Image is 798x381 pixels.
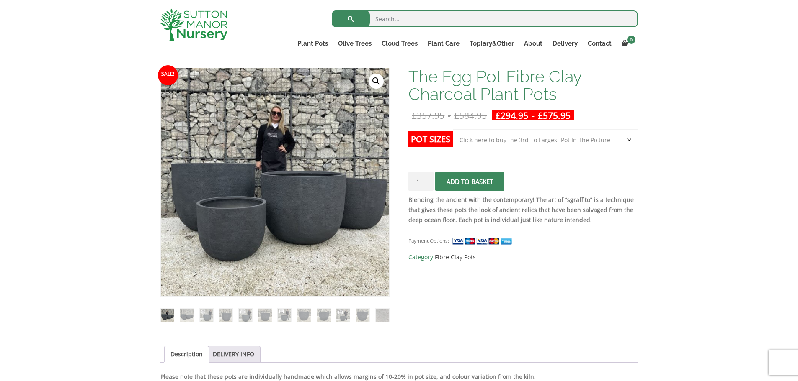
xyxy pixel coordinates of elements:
img: The Egg Pot Fibre Clay Charcoal Plant Pots - Image 5 [239,309,252,322]
img: The Egg Pot Fibre Clay Charcoal Plant Pots - Image 6 [258,309,272,322]
a: Description [170,346,203,362]
del: - [408,110,490,120]
h1: The Egg Pot Fibre Clay Charcoal Plant Pots [408,68,638,103]
img: The Egg Pot Fibre Clay Charcoal Plant Pots - Image 3 [200,309,213,322]
a: Plant Pots [292,38,333,49]
label: Pot Sizes [408,131,453,147]
input: Search... [332,10,638,27]
img: The Egg Pot Fibre Clay Charcoal Plant Pots - Image 4 [219,309,232,322]
a: Plant Care [423,38,465,49]
img: The Egg Pot Fibre Clay Charcoal Plant Pots - Image 7 [278,309,291,322]
a: Delivery [547,38,583,49]
a: Contact [583,38,617,49]
span: £ [538,110,543,121]
span: £ [412,110,417,121]
a: DELIVERY INFO [213,346,254,362]
a: View full-screen image gallery [369,74,384,89]
small: Payment Options: [408,238,449,244]
ins: - [492,110,574,120]
img: The Egg Pot Fibre Clay Charcoal Plant Pots - Image 9 [317,309,331,322]
button: Add to basket [435,172,504,191]
span: £ [454,110,459,121]
input: Product quantity [408,172,434,191]
bdi: 357.95 [412,110,444,121]
strong: Blending the ancient with the contemporary! The art of “sgraffito” is a technique that gives thes... [408,196,634,224]
span: £ [496,110,501,121]
img: The Egg Pot Fibre Clay Charcoal Plant Pots - Image 11 [356,309,369,322]
bdi: 584.95 [454,110,487,121]
img: The Egg Pot Fibre Clay Charcoal Plant Pots - Image 8 [297,309,311,322]
img: logo [160,8,227,41]
img: The Egg Pot Fibre Clay Charcoal Plant Pots [161,309,174,322]
a: Topiary&Other [465,38,519,49]
a: About [519,38,547,49]
a: Fibre Clay Pots [435,253,476,261]
span: 0 [627,36,635,44]
a: 0 [617,38,638,49]
img: The Egg Pot Fibre Clay Charcoal Plant Pots - Image 2 [180,309,194,322]
strong: Please note that these pots are individually handmade which allows margins of 10-20% in pot size,... [160,373,536,381]
a: Cloud Trees [377,38,423,49]
img: payment supported [452,237,515,245]
img: The Egg Pot Fibre Clay Charcoal Plant Pots - Image 12 [376,309,389,322]
img: The Egg Pot Fibre Clay Charcoal Plant Pots - Image 10 [336,309,350,322]
bdi: 294.95 [496,110,528,121]
bdi: 575.95 [538,110,571,121]
span: Category: [408,252,638,262]
a: Olive Trees [333,38,377,49]
span: Sale! [158,65,178,85]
